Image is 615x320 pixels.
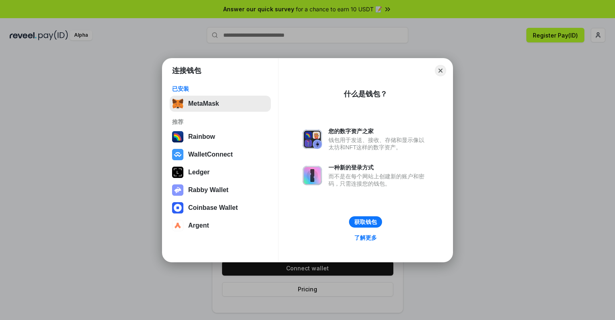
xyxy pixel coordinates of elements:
button: Rainbow [170,129,271,145]
div: Ledger [188,169,210,176]
div: Coinbase Wallet [188,204,238,211]
button: Rabby Wallet [170,182,271,198]
div: 获取钱包 [354,218,377,226]
img: svg+xml,%3Csvg%20width%3D%2228%22%20height%3D%2228%22%20viewBox%3D%220%200%2028%2028%22%20fill%3D... [172,202,183,213]
img: svg+xml,%3Csvg%20width%3D%2228%22%20height%3D%2228%22%20viewBox%3D%220%200%2028%2028%22%20fill%3D... [172,149,183,160]
h1: 连接钱包 [172,66,201,75]
img: svg+xml,%3Csvg%20xmlns%3D%22http%3A%2F%2Fwww.w3.org%2F2000%2Fsvg%22%20fill%3D%22none%22%20viewBox... [172,184,183,196]
button: Close [435,65,446,76]
div: 一种新的登录方式 [328,164,428,171]
div: Rabby Wallet [188,186,229,194]
div: 推荐 [172,118,268,125]
div: MetaMask [188,100,219,107]
button: Argent [170,218,271,234]
div: WalletConnect [188,151,233,158]
div: Rainbow [188,133,215,140]
div: 什么是钱包？ [344,89,387,99]
a: 了解更多 [349,232,382,243]
button: MetaMask [170,96,271,112]
div: 您的数字资产之家 [328,128,428,135]
div: 了解更多 [354,234,377,241]
button: Coinbase Wallet [170,200,271,216]
div: Argent [188,222,209,229]
img: svg+xml,%3Csvg%20fill%3D%22none%22%20height%3D%2233%22%20viewBox%3D%220%200%2035%2033%22%20width%... [172,98,183,109]
button: WalletConnect [170,146,271,163]
img: svg+xml,%3Csvg%20width%3D%22120%22%20height%3D%22120%22%20viewBox%3D%220%200%20120%20120%22%20fil... [172,131,183,142]
div: 已安装 [172,85,268,92]
button: Ledger [170,164,271,180]
img: svg+xml,%3Csvg%20xmlns%3D%22http%3A%2F%2Fwww.w3.org%2F2000%2Fsvg%22%20fill%3D%22none%22%20viewBox... [303,166,322,185]
button: 获取钱包 [349,216,382,228]
div: 钱包用于发送、接收、存储和显示像以太坊和NFT这样的数字资产。 [328,136,428,151]
img: svg+xml,%3Csvg%20width%3D%2228%22%20height%3D%2228%22%20viewBox%3D%220%200%2028%2028%22%20fill%3D... [172,220,183,231]
img: svg+xml,%3Csvg%20xmlns%3D%22http%3A%2F%2Fwww.w3.org%2F2000%2Fsvg%22%20fill%3D%22none%22%20viewBox... [303,130,322,149]
img: svg+xml,%3Csvg%20xmlns%3D%22http%3A%2F%2Fwww.w3.org%2F2000%2Fsvg%22%20width%3D%2228%22%20height%3... [172,167,183,178]
div: 而不是在每个网站上创建新的账户和密码，只需连接您的钱包。 [328,173,428,187]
